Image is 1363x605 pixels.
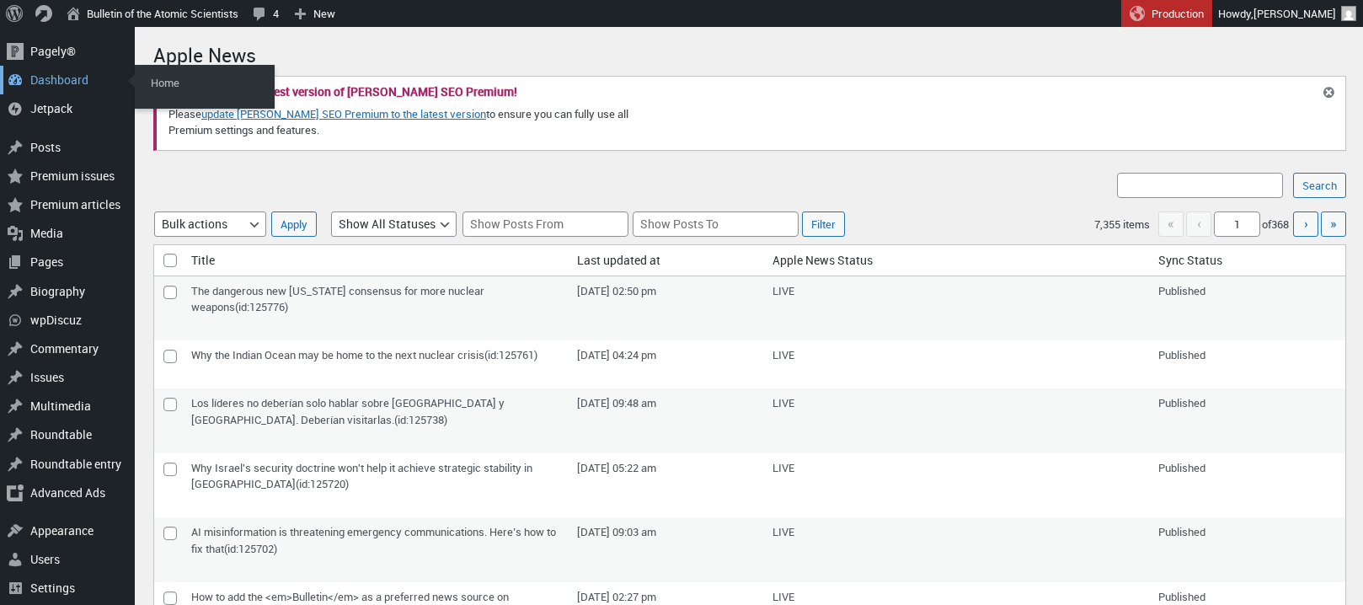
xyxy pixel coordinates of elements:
h2: Update to the latest version of [PERSON_NAME] SEO Premium! [185,86,517,98]
td: Published [1150,340,1345,388]
span: (id:125702) [224,541,277,556]
td: Published [1150,453,1345,518]
th: Last updated at [569,245,764,276]
input: Show Posts From [462,211,628,237]
td: LIVE [764,517,1150,582]
span: » [1330,214,1337,233]
input: Show Posts To [633,211,799,237]
td: LIVE [764,340,1150,388]
input: Filter [802,211,845,237]
td: Why the Indian Ocean may be home to the next nuclear crisis [183,340,569,388]
span: (id:125761) [484,347,537,362]
td: [DATE] 05:22 am [569,453,764,518]
span: 7,355 items [1094,217,1150,232]
td: Los líderes no deberían solo hablar sobre [GEOGRAPHIC_DATA] y [GEOGRAPHIC_DATA]. Deberían visitar... [183,388,569,453]
span: of [1262,217,1291,232]
span: 368 [1271,217,1289,232]
td: LIVE [764,453,1150,518]
td: LIVE [764,276,1150,341]
td: AI misinformation is threatening emergency communications. Here’s how to fix that [183,517,569,582]
td: [DATE] 09:48 am [569,388,764,453]
input: Apply [271,211,317,237]
th: Title [183,245,569,276]
span: (id:125776) [235,299,288,314]
a: update [PERSON_NAME] SEO Premium to the latest version [201,106,486,121]
span: › [1304,214,1308,233]
span: [PERSON_NAME] [1253,6,1336,21]
td: Why Israel's security doctrine won't help it achieve strategic stability in [GEOGRAPHIC_DATA] [183,453,569,518]
span: « [1158,211,1184,237]
td: [DATE] 09:03 am [569,517,764,582]
span: (id:125738) [394,412,447,427]
span: (id:125720) [296,476,349,491]
td: [DATE] 04:24 pm [569,340,764,388]
td: Published [1150,276,1345,341]
td: Published [1150,517,1345,582]
span: ‹ [1186,211,1211,237]
a: Home [139,71,274,94]
td: [DATE] 02:50 pm [569,276,764,341]
td: The dangerous new [US_STATE] consensus for more nuclear weapons [183,276,569,341]
th: Sync Status [1150,245,1345,276]
td: Published [1150,388,1345,453]
td: LIVE [764,388,1150,453]
p: Please to ensure you can fully use all Premium settings and features. [167,104,676,140]
h1: Apple News [153,35,1346,72]
th: Apple News Status [764,245,1150,276]
input: Search [1293,173,1346,198]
